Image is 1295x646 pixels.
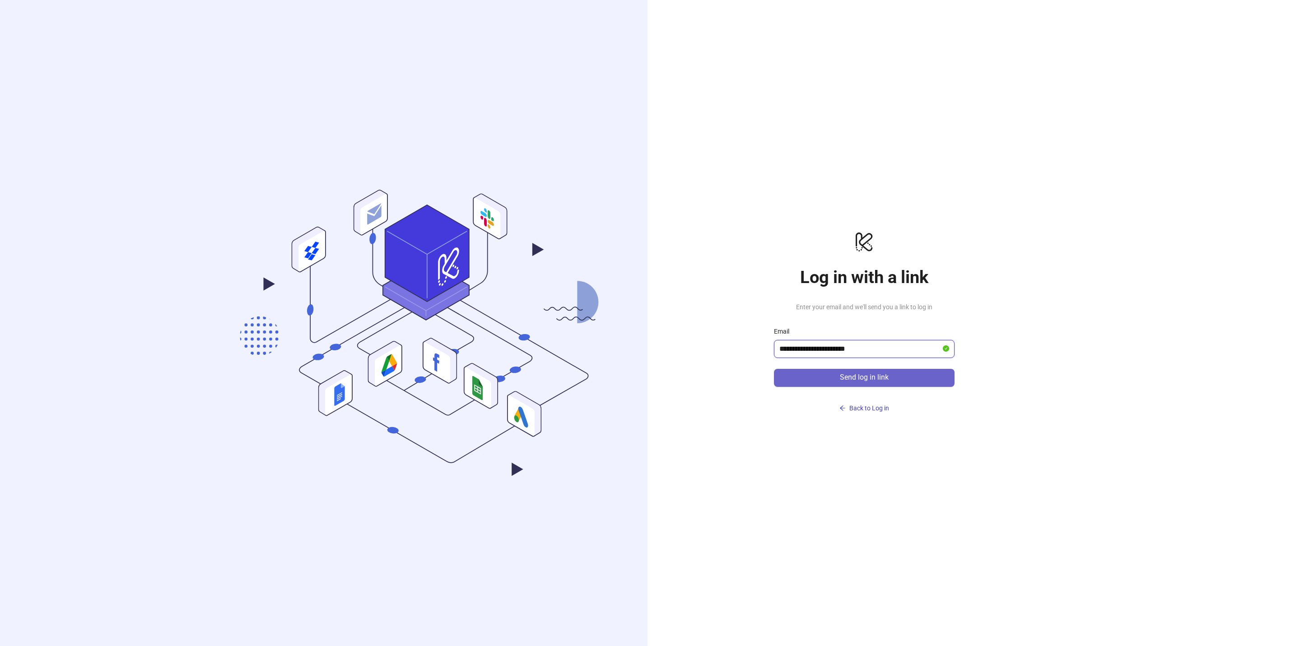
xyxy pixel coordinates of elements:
a: Back to Log in [774,387,955,416]
label: Email [774,326,795,336]
span: arrow-left [839,405,846,411]
span: Send log in link [840,373,889,381]
span: Enter your email and we'll send you a link to log in [774,302,955,312]
button: Send log in link [774,369,955,387]
span: Back to Log in [849,404,889,412]
input: Email [779,344,941,354]
h1: Log in with a link [774,267,955,288]
button: Back to Log in [774,401,955,416]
